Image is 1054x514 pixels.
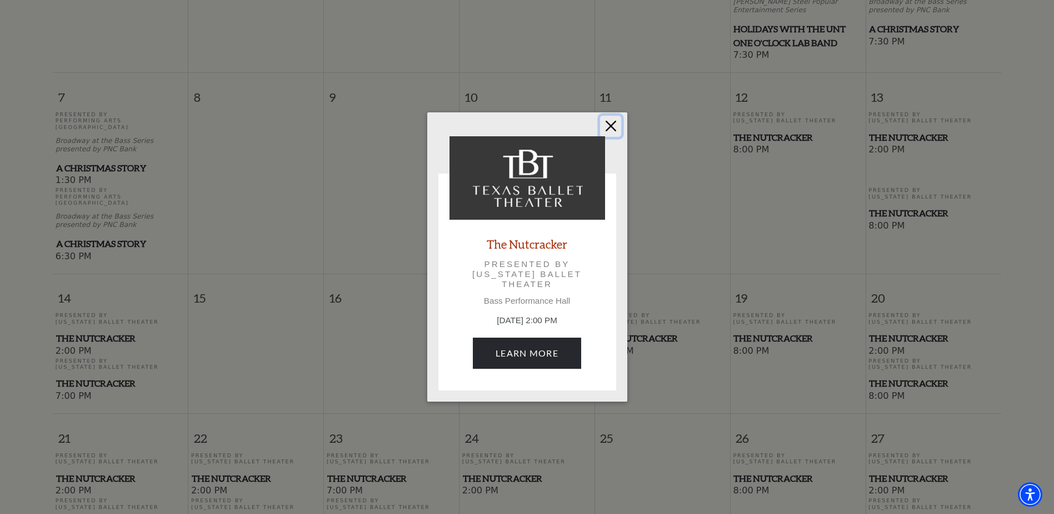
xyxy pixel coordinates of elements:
[473,338,581,369] a: December 20, 2:00 PM Learn More
[1018,482,1042,507] div: Accessibility Menu
[465,259,590,290] p: Presented by [US_STATE] Ballet Theater
[449,296,605,306] p: Bass Performance Hall
[449,136,605,220] img: The Nutcracker
[487,236,567,251] a: The Nutcracker
[600,116,621,137] button: Close
[449,314,605,327] p: [DATE] 2:00 PM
